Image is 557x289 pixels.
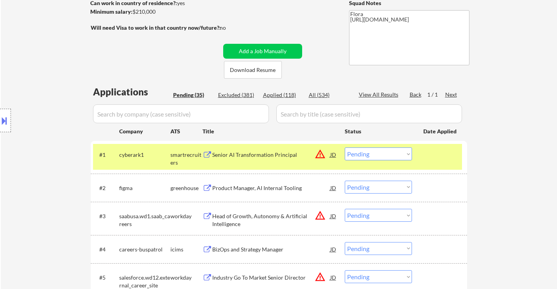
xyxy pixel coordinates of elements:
div: cyberark1 [119,151,170,159]
div: Industry Go To Market Senior Director [212,274,330,282]
div: Date Applied [423,127,458,135]
input: Search by company (case sensitive) [93,104,269,123]
div: Next [445,91,458,99]
div: BizOps and Strategy Manager [212,246,330,253]
button: warning_amber [315,210,326,221]
div: JD [330,270,337,284]
div: figma [119,184,170,192]
div: no [220,24,242,32]
button: warning_amber [315,149,326,160]
input: Search by title (case sensitive) [276,104,462,123]
button: Add a Job Manually [223,44,302,59]
div: Product Manager, AI Internal Tooling [212,184,330,192]
div: salesforce.wd12.external_career_site [119,274,170,289]
div: View All Results [359,91,401,99]
div: JD [330,209,337,223]
div: Head of Growth, Autonomy & Artificial Intelligence [212,212,330,228]
div: JD [330,242,337,256]
button: Download Resume [224,61,282,79]
div: Company [119,127,170,135]
button: warning_amber [315,271,326,282]
div: ATS [170,127,202,135]
div: Status [345,124,412,138]
div: workday [170,274,202,282]
strong: Will need Visa to work in that country now/future?: [91,24,221,31]
div: Excluded (381) [218,91,257,99]
div: JD [330,147,337,162]
div: saabusa.wd1.saab_careers [119,212,170,228]
div: #3 [99,212,113,220]
div: greenhouse [170,184,202,192]
div: All (534) [309,91,348,99]
div: careers-buspatrol [119,246,170,253]
div: Pending (35) [173,91,212,99]
strong: Minimum salary: [90,8,133,15]
div: Senior AI Transformation Principal [212,151,330,159]
div: Applied (118) [263,91,302,99]
div: Back [410,91,422,99]
div: #4 [99,246,113,253]
div: smartrecruiters [170,151,202,166]
div: 1 / 1 [427,91,445,99]
div: #5 [99,274,113,282]
div: icims [170,246,202,253]
div: workday [170,212,202,220]
div: JD [330,181,337,195]
div: $210,000 [90,8,220,16]
div: Title [202,127,337,135]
